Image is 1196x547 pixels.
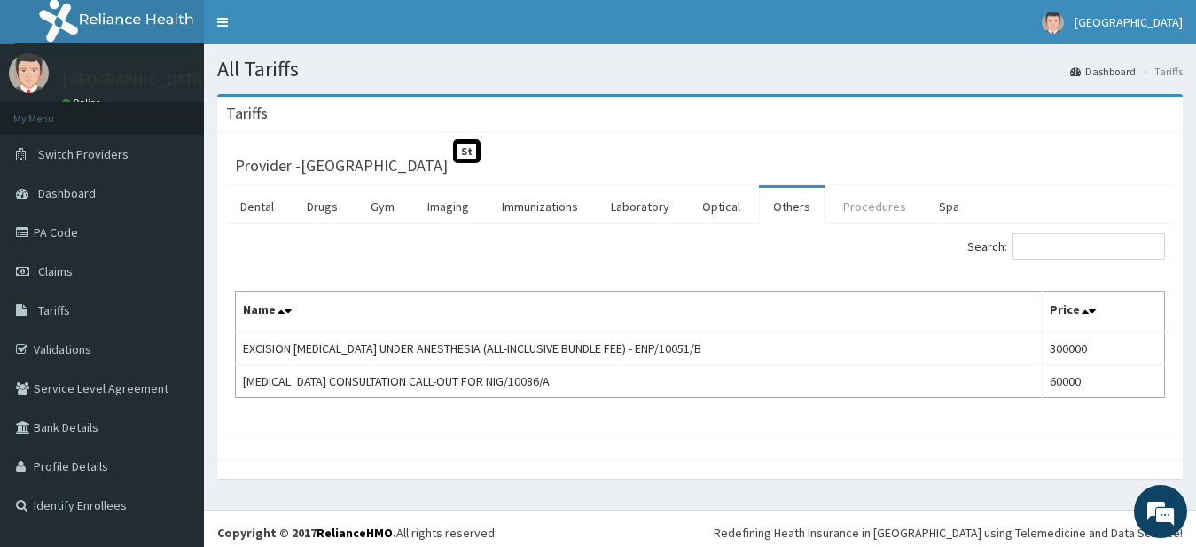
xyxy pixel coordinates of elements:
[236,365,1043,398] td: [MEDICAL_DATA] CONSULTATION CALL-OUT FOR NIG/10086/A
[236,292,1043,332] th: Name
[597,188,684,225] a: Laboratory
[1042,365,1164,398] td: 60000
[217,525,396,541] strong: Copyright © 2017 .
[925,188,973,225] a: Spa
[356,188,409,225] a: Gym
[1075,14,1183,30] span: [GEOGRAPHIC_DATA]
[226,105,268,121] h3: Tariffs
[38,302,70,318] span: Tariffs
[413,188,483,225] a: Imaging
[688,188,754,225] a: Optical
[38,263,73,279] span: Claims
[1042,332,1164,365] td: 300000
[759,188,825,225] a: Others
[829,188,920,225] a: Procedures
[967,233,1165,260] label: Search:
[217,58,1183,81] h1: All Tariffs
[38,185,96,201] span: Dashboard
[1012,233,1165,260] input: Search:
[453,139,481,163] span: St
[1042,292,1164,332] th: Price
[62,97,105,109] a: Online
[317,525,393,541] a: RelianceHMO
[9,53,49,93] img: User Image
[62,72,208,88] p: [GEOGRAPHIC_DATA]
[488,188,592,225] a: Immunizations
[38,146,129,162] span: Switch Providers
[1070,64,1136,79] a: Dashboard
[1042,12,1064,34] img: User Image
[226,188,288,225] a: Dental
[236,332,1043,365] td: EXCISION [MEDICAL_DATA] UNDER ANESTHESIA (ALL-INCLUSIVE BUNDLE FEE) - ENP/10051/B
[235,158,448,174] h3: Provider - [GEOGRAPHIC_DATA]
[293,188,352,225] a: Drugs
[1137,64,1183,79] li: Tariffs
[714,524,1183,542] div: Redefining Heath Insurance in [GEOGRAPHIC_DATA] using Telemedicine and Data Science!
